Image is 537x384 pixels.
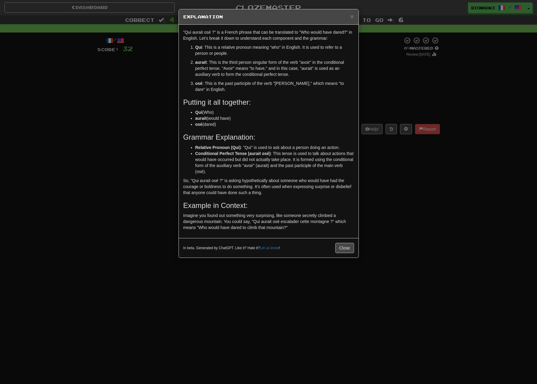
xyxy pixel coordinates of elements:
[195,151,271,156] strong: Conditional Perfect Tense (aurait osé)
[183,178,354,196] p: So, "Qui aurait osé ?" is asking hypothetically about someone who would have had the courage or b...
[350,13,354,20] button: Close
[195,80,354,92] p: : This is the past participle of the verb "[PERSON_NAME]," which means "to dare" in English.
[183,202,354,209] h3: Example in Context:
[195,150,354,175] li: : This tense is used to talk about actions that would have occurred but did not actually take pla...
[195,144,354,150] li: : "Qui" is used to ask about a person doing an action.
[183,246,280,251] small: In beta. Generated by ChatGPT. Like it? Hate it? !
[183,29,354,41] p: "Qui aurait osé ?" is a French phrase that can be translated to "Who would have dared?" in Englis...
[195,121,354,127] li: (dared)
[183,14,354,20] h5: Explanation
[335,243,354,253] button: Close
[260,246,279,250] a: Let us know
[183,98,354,106] h3: Putting it all together:
[183,133,354,141] h3: Grammar Explanation:
[183,212,354,231] p: Imagine you found out something very surprising, like someone secretly climbed a dangerous mounta...
[195,145,241,150] strong: Relative Pronoun (Qui)
[350,13,354,20] span: ×
[195,115,354,121] li: (would have)
[195,110,202,115] strong: Qui
[195,45,202,50] strong: Qui
[195,44,354,56] p: : This is a relative pronoun meaning "who" in English. It is used to refer to a person or people.
[195,59,354,77] p: : This is the third person singular form of the verb "avoir" in the conditional perfect tense. "A...
[195,60,207,65] strong: aurait
[195,109,354,115] li: (Who)
[195,116,207,121] strong: aurait
[195,122,203,127] strong: osé
[195,81,203,86] strong: osé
